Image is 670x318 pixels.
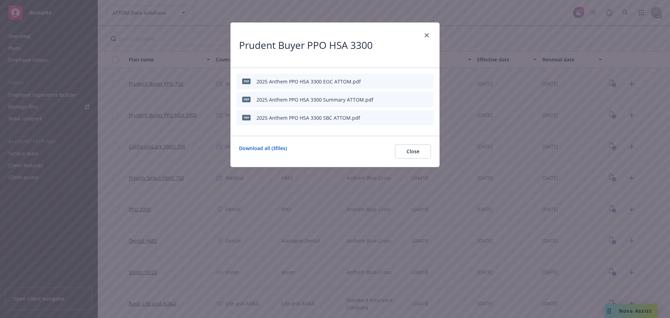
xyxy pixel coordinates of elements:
span: pdf [242,97,251,102]
button: archive file [425,78,431,85]
div: 2025 Anthem PPO HSA 3300 Summary ATTOM.pdf [256,96,373,103]
button: preview file [414,78,420,85]
button: Close [395,145,431,158]
span: Close [407,148,419,155]
button: archive file [425,96,431,103]
button: download file [402,114,408,121]
button: download file [402,78,408,85]
h1: Prudent Buyer PPO HSA 3300 [239,38,373,53]
span: pdf [242,79,251,84]
div: 2025 Anthem PPO HSA 3300 SBC ATTOM.pdf [256,114,360,121]
span: pdf [242,115,251,120]
div: 2025 Anthem PPO HSA 3300 EOC ATTOM.pdf [256,78,361,85]
button: preview file [414,114,420,121]
button: download file [402,96,408,103]
a: Download all ( 3 files) [239,145,287,158]
a: close [423,31,431,39]
button: archive file [425,114,431,121]
button: preview file [414,96,420,103]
